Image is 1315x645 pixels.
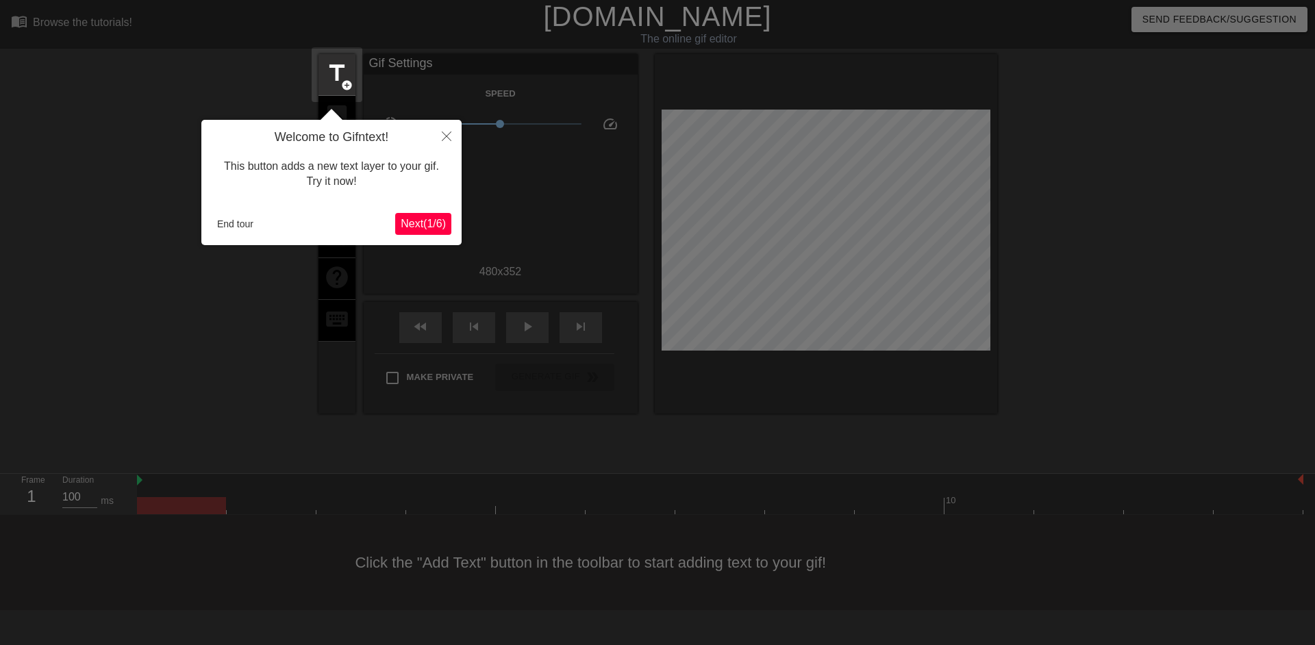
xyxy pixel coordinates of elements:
[212,130,451,145] h4: Welcome to Gifntext!
[212,214,259,234] button: End tour
[395,213,451,235] button: Next
[212,145,451,203] div: This button adds a new text layer to your gif. Try it now!
[401,218,446,229] span: Next ( 1 / 6 )
[431,120,462,151] button: Close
